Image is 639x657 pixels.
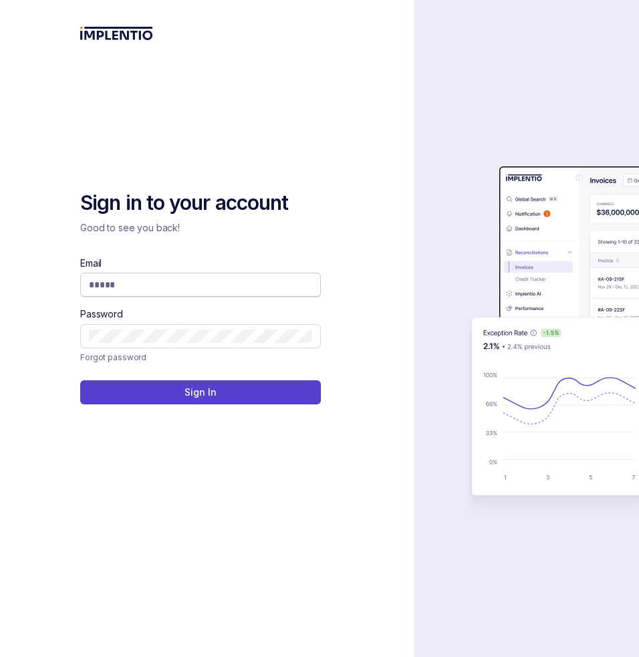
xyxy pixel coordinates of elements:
label: Email [80,257,102,270]
button: Sign In [80,380,321,404]
h2: Sign in to your account [80,190,321,217]
p: Forgot password [80,351,146,364]
img: logo [80,27,153,40]
p: Good to see you back! [80,221,321,235]
p: Sign In [184,386,216,399]
label: Password [80,307,123,321]
a: Link Forgot password [80,351,146,364]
